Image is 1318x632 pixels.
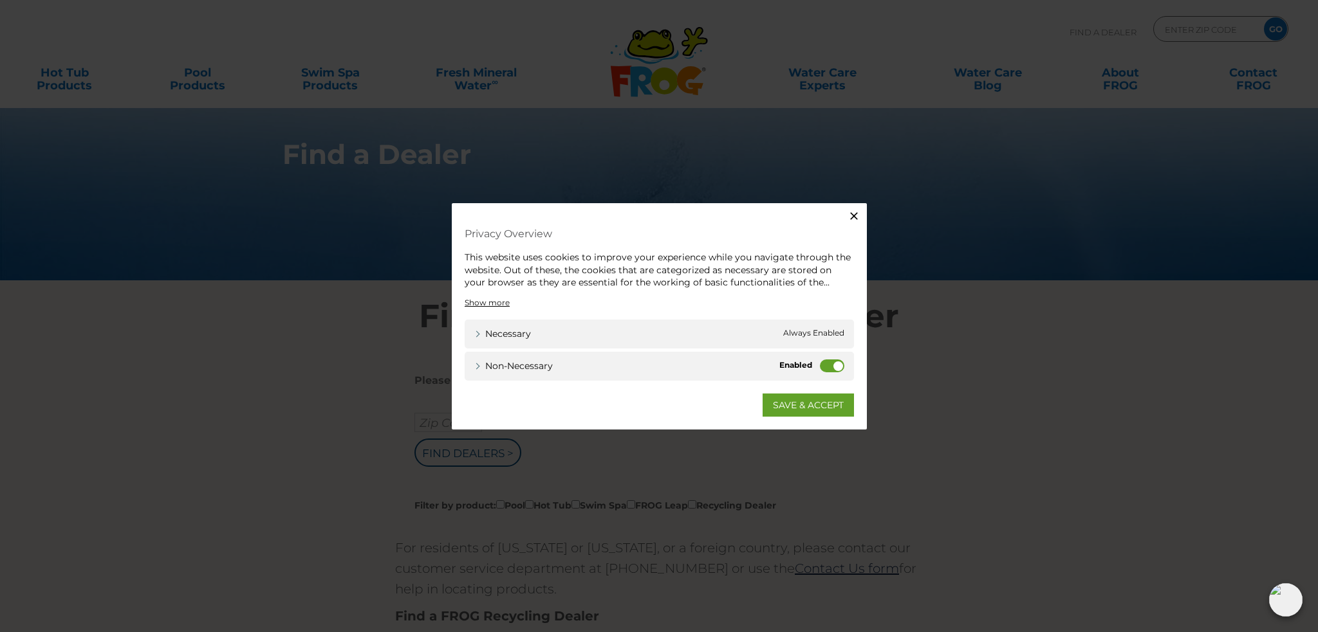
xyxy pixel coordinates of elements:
a: SAVE & ACCEPT [763,393,854,416]
h4: Privacy Overview [465,222,854,245]
span: Always Enabled [783,327,844,340]
a: Show more [465,296,510,308]
img: openIcon [1269,583,1303,617]
div: This website uses cookies to improve your experience while you navigate through the website. Out ... [465,251,854,289]
a: Necessary [474,327,531,340]
a: Non-necessary [474,359,553,372]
